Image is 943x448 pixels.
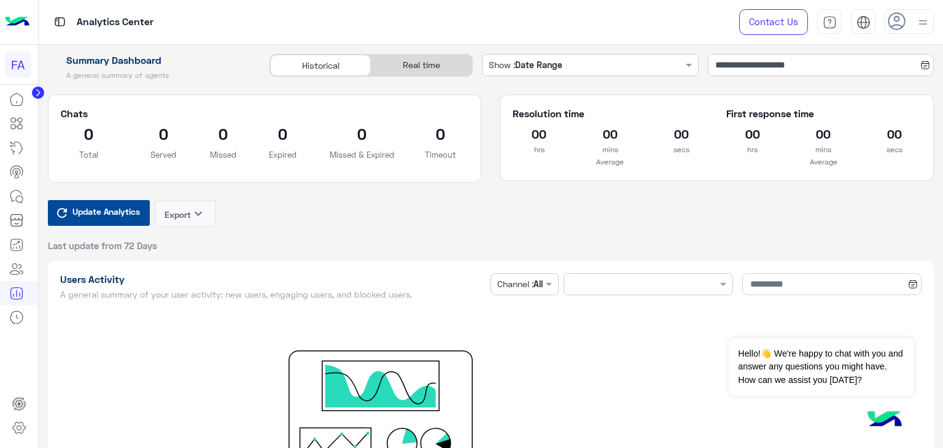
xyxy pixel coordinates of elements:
h5: A general summary of your user activity: new users, engaging users, and blocked users. [60,290,486,299]
h5: A general summary of agents [48,71,256,80]
img: profile [915,15,931,30]
img: hulul-logo.png [863,399,906,442]
h2: 0 [61,124,117,144]
h2: 00 [868,124,921,144]
img: Logo [5,9,29,35]
p: mins [797,144,850,156]
p: Served [135,149,192,161]
p: Average [513,156,707,168]
h2: 00 [797,124,850,144]
a: tab [817,9,842,35]
span: Hello!👋 We're happy to chat with you and answer any questions you might have. How can we assist y... [729,338,914,396]
p: secs [655,144,708,156]
h2: 00 [726,124,779,144]
h2: 0 [330,124,394,144]
p: Timeout [413,149,469,161]
h5: Resolution time [513,107,707,120]
h2: 00 [584,124,637,144]
h5: Chats [61,107,469,120]
p: secs [868,144,921,156]
h2: 0 [255,124,311,144]
h2: 0 [135,124,192,144]
img: tab [52,14,68,29]
img: tab [856,15,871,29]
div: Historical [270,55,371,76]
p: mins [584,144,637,156]
p: Analytics Center [77,14,153,31]
button: Update Analytics [48,200,150,226]
h2: 00 [655,124,708,144]
span: Update Analytics [69,203,143,220]
p: hrs [726,144,779,156]
p: hrs [513,144,565,156]
i: keyboard_arrow_down [191,206,206,221]
div: Real time [371,55,471,76]
img: tab [823,15,837,29]
p: Expired [255,149,311,161]
h1: Users Activity [60,273,486,285]
h2: 00 [513,124,565,144]
p: Missed [210,149,236,161]
p: Missed & Expired [330,149,394,161]
h2: 0 [413,124,469,144]
a: Contact Us [739,9,808,35]
span: Last update from 72 Days [48,239,157,252]
button: Exportkeyboard_arrow_down [155,200,216,227]
h2: 0 [210,124,236,144]
h5: First response time [726,107,921,120]
p: Total [61,149,117,161]
p: Average [726,156,921,168]
div: FA [5,52,31,78]
h1: Summary Dashboard [48,54,256,66]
